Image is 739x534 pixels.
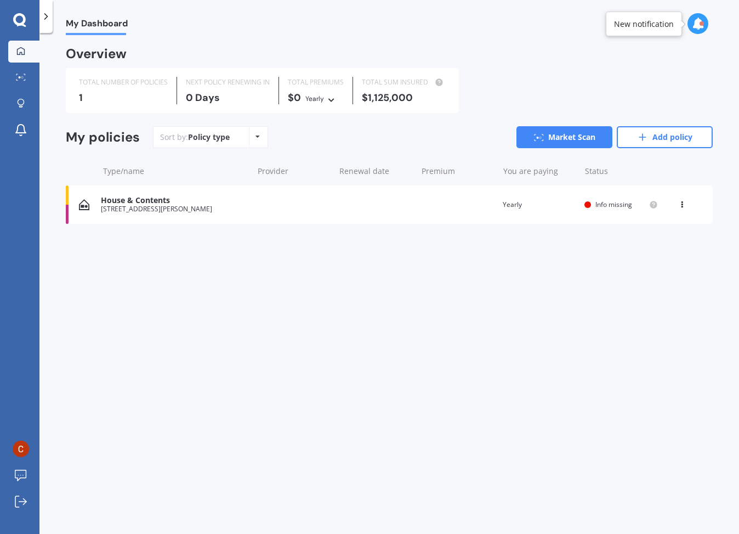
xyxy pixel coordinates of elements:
[258,166,331,177] div: Provider
[617,126,713,148] a: Add policy
[288,92,344,104] div: $0
[503,166,576,177] div: You are paying
[614,19,674,30] div: New notification
[188,132,230,143] div: Policy type
[13,441,29,457] img: ACg8ocK8c11ONNv3bZ0TLD_Mv_84PZG8iwtyfw0aojPRYsKBUP8DzA=s96-c
[66,48,127,59] div: Overview
[422,166,494,177] div: Premium
[362,92,446,103] div: $1,125,000
[339,166,412,177] div: Renewal date
[585,166,658,177] div: Status
[101,196,247,205] div: House & Contents
[503,199,576,210] div: Yearly
[186,77,270,88] div: NEXT POLICY RENEWING IN
[362,77,446,88] div: TOTAL SUM INSURED
[595,200,632,209] span: Info missing
[186,92,270,103] div: 0 Days
[79,199,89,210] img: House & Contents
[305,93,324,104] div: Yearly
[101,205,247,213] div: [STREET_ADDRESS][PERSON_NAME]
[66,18,128,33] span: My Dashboard
[288,77,344,88] div: TOTAL PREMIUMS
[66,130,140,145] div: My policies
[516,126,612,148] a: Market Scan
[103,166,249,177] div: Type/name
[79,77,168,88] div: TOTAL NUMBER OF POLICIES
[79,92,168,103] div: 1
[160,132,230,143] div: Sort by:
